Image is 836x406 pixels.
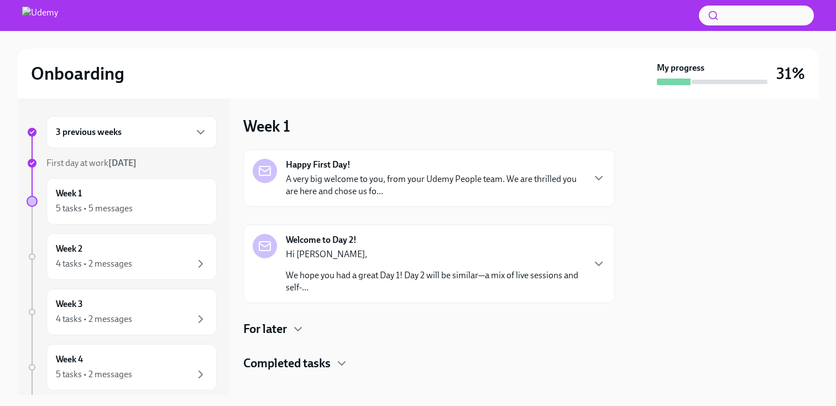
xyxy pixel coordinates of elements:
strong: My progress [657,62,704,74]
h3: 31% [776,64,805,84]
a: Week 15 tasks • 5 messages [27,178,217,225]
div: 4 tasks • 2 messages [56,313,132,325]
strong: Happy First Day! [286,159,351,171]
div: 4 tasks • 2 messages [56,258,132,270]
h6: Week 1 [56,188,82,200]
h6: 3 previous weeks [56,126,122,138]
a: Week 24 tasks • 2 messages [27,233,217,280]
div: For later [243,321,615,337]
div: 5 tasks • 5 messages [56,202,133,215]
h2: Onboarding [31,63,124,85]
h6: Week 3 [56,298,83,310]
a: Week 45 tasks • 2 messages [27,344,217,391]
p: A very big welcome to you, from your Udemy People team. We are thrilled you are here and chose us... [286,173,583,197]
strong: [DATE] [108,158,137,168]
a: First day at work[DATE] [27,157,217,169]
h3: Week 1 [243,116,290,136]
h6: Week 2 [56,243,82,255]
a: Week 34 tasks • 2 messages [27,289,217,335]
span: First day at work [46,158,137,168]
div: 3 previous weeks [46,116,217,148]
p: We hope you had a great Day 1! Day 2 will be similar—a mix of live sessions and self-... [286,269,583,294]
img: Udemy [22,7,58,24]
div: Completed tasks [243,355,615,372]
p: Hi [PERSON_NAME], [286,248,583,261]
div: 5 tasks • 2 messages [56,368,132,381]
h6: Week 4 [56,353,83,366]
h4: For later [243,321,287,337]
h4: Completed tasks [243,355,331,372]
strong: Welcome to Day 2! [286,234,357,246]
